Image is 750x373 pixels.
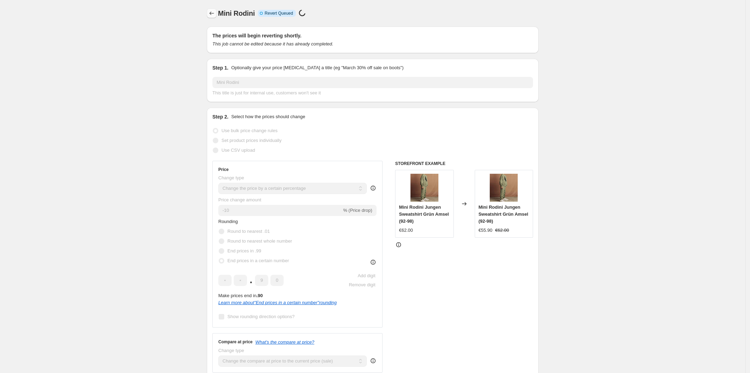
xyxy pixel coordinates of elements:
span: Make prices end in [218,293,263,298]
h2: Step 2. [212,113,228,120]
span: Round to nearest whole number [227,238,292,244]
h2: The prices will begin reverting shortly. [212,32,533,39]
a: Learn more about"End prices in a certain number"rounding [218,300,337,305]
input: ﹡ [270,275,284,286]
span: % (Price drop) [343,208,372,213]
span: Mini Rodini Jungen Sweatshirt Grün Amsel (92-98) [479,205,529,224]
span: Show rounding direction options? [227,314,294,319]
input: ﹡ [255,275,268,286]
h3: Compare at price [218,339,253,345]
h2: Step 1. [212,64,228,71]
span: . [249,275,253,286]
span: Mini Rodini Jungen Sweatshirt Grün Amsel (92-98) [399,205,449,224]
p: Select how the prices should change [231,113,305,120]
input: 30% off holiday sale [212,77,533,88]
span: End prices in .99 [227,248,261,253]
div: €62.00 [399,227,413,234]
img: 7317680730046-2025-06-03T105239.195_5c1654aa-cf34-43da-af39-0868d588534f_80x.jpg [410,174,438,202]
span: This title is just for internal use, customers won't see it [212,90,321,95]
i: Learn more about " End prices in a certain number " rounding [218,300,337,305]
p: Optionally give your price [MEDICAL_DATA] a title (eg "March 30% off sale on boots") [231,64,403,71]
input: ﹡ [234,275,247,286]
h6: STOREFRONT EXAMPLE [395,161,533,166]
strike: €62.00 [495,227,509,234]
span: Set product prices individually [221,138,282,143]
span: Change type [218,175,244,180]
span: End prices in a certain number [227,258,289,263]
h3: Price [218,167,228,172]
span: Use CSV upload [221,148,255,153]
span: Mini Rodini [218,9,255,17]
input: ﹡ [218,275,232,286]
span: Price change amount [218,197,261,202]
span: Round to nearest .01 [227,229,270,234]
span: Revert Queued [265,10,293,16]
i: This job cannot be edited because it has already completed. [212,41,333,46]
div: help [370,185,377,192]
div: €55.90 [479,227,493,234]
button: Price change jobs [207,8,217,18]
span: Change type [218,348,244,353]
b: .90 [256,293,263,298]
button: What's the compare at price? [255,339,314,345]
span: Rounding [218,219,238,224]
div: help [370,357,377,364]
input: -15 [218,205,342,216]
img: 7317680730046-2025-06-03T105239.195_5c1654aa-cf34-43da-af39-0868d588534f_80x.jpg [490,174,518,202]
span: Use bulk price change rules [221,128,277,133]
